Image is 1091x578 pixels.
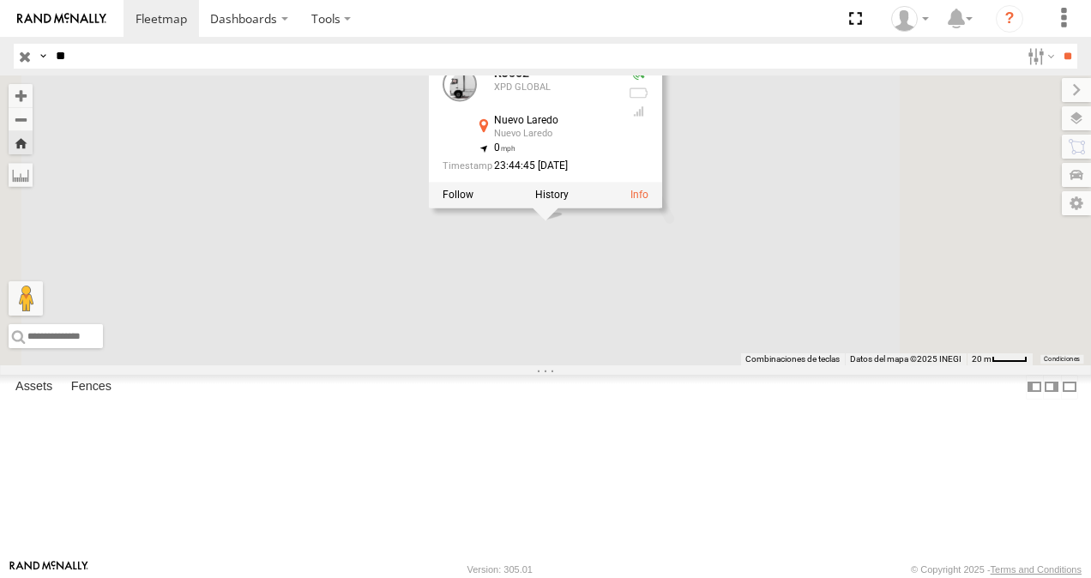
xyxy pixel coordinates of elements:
[1062,191,1091,215] label: Map Settings
[1021,44,1058,69] label: Search Filter Options
[630,190,648,202] a: View Asset Details
[9,107,33,131] button: Zoom out
[9,84,33,107] button: Zoom in
[996,5,1023,33] i: ?
[494,116,614,127] div: Nuevo Laredo
[494,129,614,139] div: Nuevo Laredo
[36,44,50,69] label: Search Query
[745,353,840,365] button: Combinaciones de teclas
[991,564,1082,575] a: Terms and Conditions
[494,83,614,93] div: XPD GLOBAL
[9,561,88,578] a: Visit our Website
[63,375,120,399] label: Fences
[972,354,992,364] span: 20 m
[1044,356,1080,363] a: Condiciones
[628,105,648,118] div: Last Event GSM Signal Strength
[628,87,648,100] div: No battery health information received from this device.
[850,354,961,364] span: Datos del mapa ©2025 INEGI
[1043,375,1060,400] label: Dock Summary Table to the Right
[1061,375,1078,400] label: Hide Summary Table
[535,190,569,202] label: View Asset History
[443,190,473,202] label: Realtime tracking of Asset
[467,564,533,575] div: Version: 305.01
[17,13,106,25] img: rand-logo.svg
[885,6,935,32] div: XPD GLOBAL
[443,161,614,172] div: Date/time of location update
[7,375,61,399] label: Assets
[9,281,43,316] button: Arrastra el hombrecito naranja al mapa para abrir Street View
[967,353,1033,365] button: Escala del mapa: 20 m por 38 píxeles
[1026,375,1043,400] label: Dock Summary Table to the Left
[9,163,33,187] label: Measure
[494,141,515,154] span: 0
[911,564,1082,575] div: © Copyright 2025 -
[9,131,33,154] button: Zoom Home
